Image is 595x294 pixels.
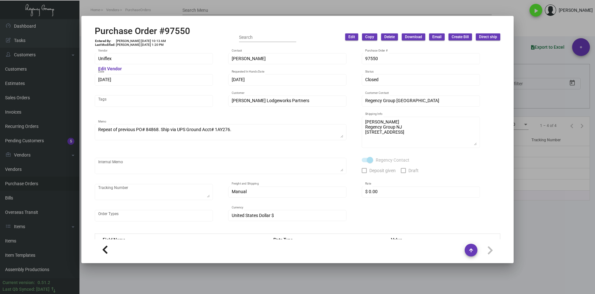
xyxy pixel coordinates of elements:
td: Last Modified: [95,43,116,47]
td: [PERSON_NAME] [DATE] 1:20 PM [116,43,166,47]
td: [PERSON_NAME] [DATE] 10:13 AM [116,39,166,43]
span: Copy [365,34,374,40]
span: Delete [384,34,395,40]
span: Email [432,34,441,40]
button: Create Bill [448,33,472,40]
td: Entered By: [95,39,116,43]
button: Download [402,33,425,40]
span: Direct ship [479,34,497,40]
button: Copy [362,33,377,40]
span: Closed [365,77,379,82]
button: Email [429,33,445,40]
span: Manual [232,189,247,194]
th: Data Type [267,234,385,245]
span: Edit [348,34,355,40]
button: Direct ship [476,33,500,40]
th: Value [385,234,500,245]
div: Current version: [3,279,35,286]
button: Delete [381,33,398,40]
th: Field Name [95,234,267,245]
mat-hint: Edit Vendor [98,66,122,72]
div: Last Qb Synced: [DATE] [3,286,50,293]
span: Regency Contact [376,156,409,164]
span: Download [405,34,422,40]
span: Deposit given [369,167,396,174]
div: 0.51.2 [38,279,50,286]
span: Draft [408,167,419,174]
h2: Purchase Order #97550 [95,26,190,37]
button: Edit [345,33,358,40]
span: Create Bill [452,34,469,40]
